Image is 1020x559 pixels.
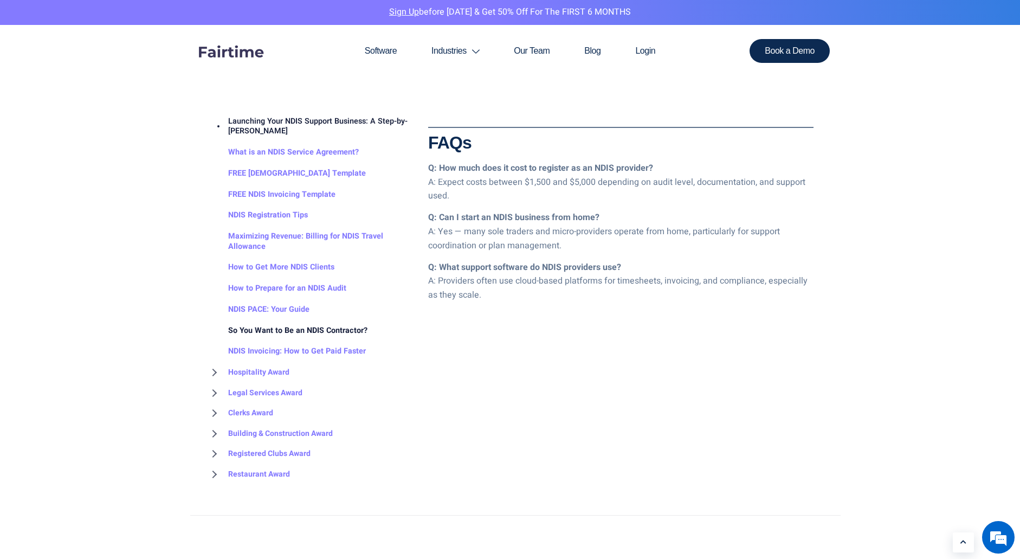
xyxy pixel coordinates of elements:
a: Our Team [496,25,567,77]
a: How to Prepare for an NDIS Audit [206,279,346,300]
a: Blog [567,25,618,77]
textarea: Type your message and hit 'Enter' [5,296,206,334]
nav: BROWSE TOPICS [206,49,412,484]
a: Sign Up [389,5,419,18]
a: FREE [DEMOGRAPHIC_DATA] Template [206,163,366,184]
strong: Q: How much does it cost to register as an NDIS provider? [428,162,653,175]
div: Minimize live chat window [178,5,204,31]
a: Book a Demo [750,39,830,63]
p: A: Yes — many sole traders and micro-providers operate from home, particularly for support coordi... [428,211,814,253]
a: NDIS PACE: Your Guide [206,299,309,320]
a: Legal Services Award [206,383,302,403]
span: We're online! [63,137,150,246]
a: Building & Construction Award [206,423,333,444]
a: Restaurant Award [206,464,290,485]
a: FREE NDIS Invoicing Template [206,184,335,205]
a: NDIS Registration Tips [206,205,308,227]
iframe: FREE Guide to Setting Up Your NDIS Business [428,310,810,500]
span: Book a Demo [765,47,815,55]
a: Learn More [953,532,974,552]
p: before [DATE] & Get 50% Off for the FIRST 6 MONTHS [8,5,1012,20]
a: Launching Your NDIS Support Business: A Step-by-[PERSON_NAME] [206,111,412,142]
p: A: Providers often use cloud-based platforms for timesheets, invoicing, and compliance, especiall... [428,261,814,303]
a: Login [618,25,673,77]
a: Clerks Award [206,403,273,423]
a: Registered Clubs Award [206,444,311,464]
a: Maximizing Revenue: Billing for NDIS Travel Allowance [206,226,412,257]
div: BROWSE TOPICS [206,27,412,484]
a: Software [347,25,414,77]
div: Chat with us now [56,61,182,75]
p: A: Expect costs between $1,500 and $5,000 depending on audit level, documentation, and support used. [428,162,814,203]
strong: FAQs [428,133,472,152]
strong: Q: What support software do NDIS providers use? [428,261,621,274]
a: So You Want to Be an NDIS Contractor? [206,320,367,342]
a: What is an NDIS Service Agreement? [206,142,359,163]
a: NDIS Invoicing: How to Get Paid Faster [206,342,366,363]
a: Hospitality Award [206,362,289,383]
a: Industries [414,25,496,77]
strong: Q: Can I start an NDIS business from home? [428,211,599,224]
a: How to Get More NDIS Clients [206,258,334,279]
